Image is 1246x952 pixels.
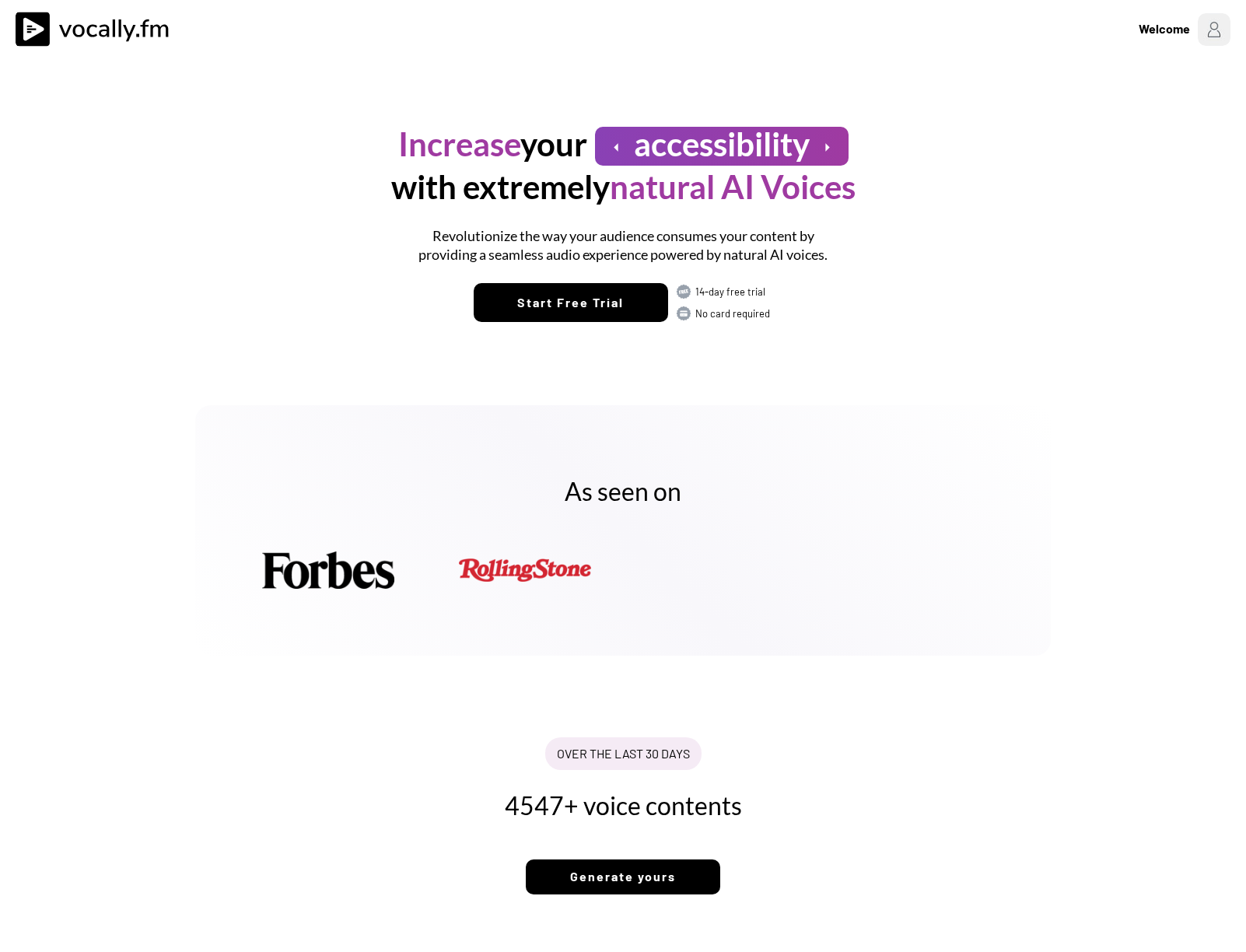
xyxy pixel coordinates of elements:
[409,227,837,264] h1: Revolutionize the way your audience consumes your content by providing a seamless audio experienc...
[391,166,856,208] h1: with extremely
[16,12,179,47] img: vocally%20logo.svg
[676,306,691,321] img: CARD.svg
[459,543,591,597] img: rolling.png
[852,543,984,597] img: yH5BAEAAAAALAAAAAABAAEAAAIBRAA7
[398,124,520,163] font: Increase
[695,306,773,320] div: No card required
[262,543,394,597] img: Forbes.png
[1139,19,1190,38] div: Welcome
[634,123,810,166] h1: accessibility
[695,285,773,299] div: 14-day free trial
[312,789,934,822] h2: 4547+ voice contents
[610,167,856,206] font: natural AI Voices
[398,123,587,166] h1: your
[655,504,787,636] img: yH5BAEAAAAALAAAAAABAAEAAAIBRAA7
[474,283,668,322] button: Start Free Trial
[676,284,691,299] img: FREE.svg
[817,138,837,157] button: arrow_right
[526,859,720,894] button: Generate yours
[557,745,690,762] div: OVER THE LAST 30 DAYS
[607,138,626,157] button: arrow_left
[246,475,1000,508] h2: As seen on
[1198,13,1230,46] img: Profile%20Placeholder.png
